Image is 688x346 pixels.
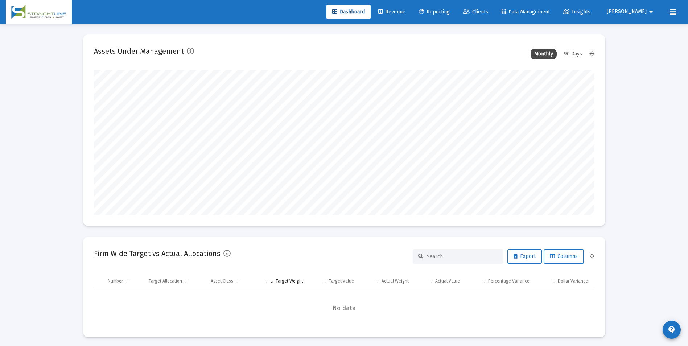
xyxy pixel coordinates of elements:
mat-icon: arrow_drop_down [647,5,655,19]
span: Dashboard [332,9,365,15]
td: Column Percentage Variance [465,272,535,290]
a: Reporting [413,5,456,19]
span: Show filter options for column 'Actual Value' [429,278,434,284]
td: Column Actual Value [414,272,465,290]
div: Data grid [94,272,594,326]
span: Show filter options for column 'Percentage Variance' [482,278,487,284]
td: Column Number [103,272,144,290]
td: Column Target Value [308,272,359,290]
span: Clients [463,9,488,15]
td: Column Target Weight [254,272,308,290]
div: Actual Weight [382,278,409,284]
div: Actual Value [435,278,460,284]
button: Export [507,249,542,264]
a: Dashboard [326,5,371,19]
td: Column Dollar Variance [535,272,594,290]
div: Target Allocation [149,278,182,284]
input: Search [427,254,498,260]
td: Column Asset Class [206,272,254,290]
td: Column Target Allocation [144,272,206,290]
span: Show filter options for column 'Target Allocation' [183,278,189,284]
span: Show filter options for column 'Asset Class' [234,278,240,284]
div: Dollar Variance [558,278,588,284]
a: Insights [557,5,596,19]
span: Data Management [502,9,550,15]
div: Target Value [329,278,354,284]
div: Monthly [531,49,557,59]
span: Show filter options for column 'Number' [124,278,129,284]
span: No data [94,304,594,312]
span: Show filter options for column 'Target Value' [322,278,328,284]
img: Dashboard [11,5,66,19]
span: [PERSON_NAME] [607,9,647,15]
h2: Assets Under Management [94,45,184,57]
span: Show filter options for column 'Dollar Variance' [551,278,557,284]
button: [PERSON_NAME] [598,4,664,19]
span: Export [514,253,536,259]
td: Column Actual Weight [359,272,413,290]
div: Number [108,278,123,284]
button: Columns [544,249,584,264]
div: Target Weight [276,278,303,284]
a: Revenue [372,5,411,19]
div: Percentage Variance [488,278,530,284]
a: Data Management [496,5,556,19]
a: Clients [457,5,494,19]
span: Reporting [419,9,450,15]
span: Columns [550,253,578,259]
span: Show filter options for column 'Target Weight' [264,278,269,284]
div: 90 Days [560,49,586,59]
span: Revenue [378,9,405,15]
h2: Firm Wide Target vs Actual Allocations [94,248,221,259]
div: Asset Class [211,278,233,284]
span: Insights [563,9,590,15]
span: Show filter options for column 'Actual Weight' [375,278,380,284]
mat-icon: contact_support [667,325,676,334]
